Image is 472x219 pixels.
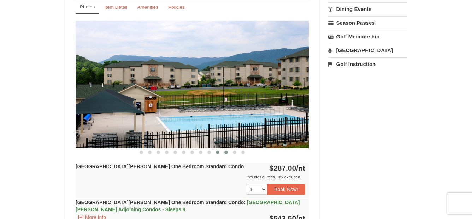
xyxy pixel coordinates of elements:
strong: [GEOGRAPHIC_DATA][PERSON_NAME] One Bedroom Standard Condo [76,164,244,169]
div: Includes all fees. Tax excluded. [76,174,305,181]
a: Item Detail [100,0,132,14]
a: Golf Membership [328,30,407,43]
small: Photos [80,4,95,10]
a: [GEOGRAPHIC_DATA] [328,44,407,57]
strong: $287.00 [269,164,305,172]
a: Golf Instruction [328,57,407,71]
a: Policies [164,0,189,14]
small: Policies [168,5,185,10]
button: Book Now! [267,184,305,195]
strong: [GEOGRAPHIC_DATA][PERSON_NAME] One Bedroom Standard Condo [76,200,300,212]
a: Amenities [132,0,163,14]
a: Photos [76,0,99,14]
img: 18876286-198-4354e174.jpg [76,21,309,148]
small: Item Detail [104,5,127,10]
a: Season Passes [328,16,407,29]
small: Amenities [137,5,158,10]
span: : [244,200,246,205]
a: Dining Events [328,2,407,16]
span: /nt [296,164,305,172]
